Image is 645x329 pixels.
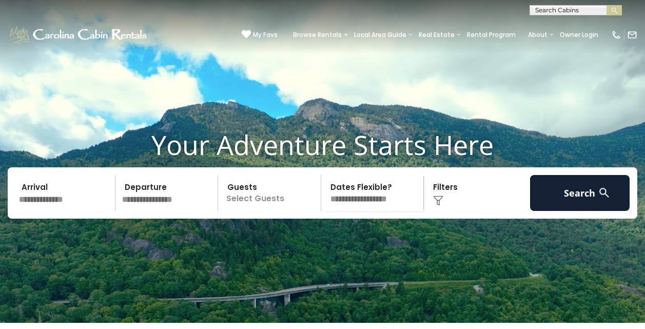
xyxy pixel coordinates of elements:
a: About [523,28,553,42]
img: search-regular-white.png [598,186,611,199]
p: Select Guests [221,175,321,211]
a: My Favs [242,30,278,40]
img: mail-regular-white.png [627,30,637,40]
a: Real Estate [414,28,460,42]
a: Local Area Guide [349,28,412,42]
a: Browse Rentals [288,28,347,42]
a: Owner Login [555,28,603,42]
a: Rental Program [462,28,521,42]
span: My Favs [253,30,278,40]
h1: Your Adventure Starts Here [8,129,637,161]
img: phone-regular-white.png [611,30,621,40]
button: Search [530,175,630,211]
img: White-1-1-2.png [8,25,150,45]
img: filter--v1.png [433,196,443,206]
